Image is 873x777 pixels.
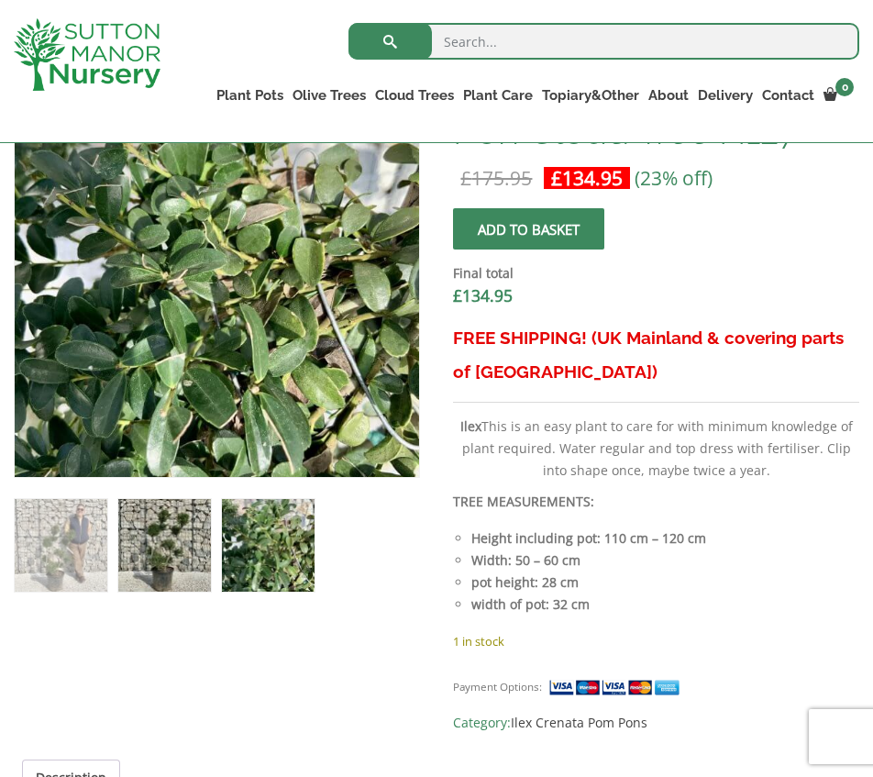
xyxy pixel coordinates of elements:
[453,73,859,150] h1: Ilex Crenata Kinme Pom Pon Cloud Tree H127
[537,83,644,108] a: Topiary&Other
[453,208,604,250] button: Add to basket
[460,417,481,435] b: Ilex
[757,83,819,108] a: Contact
[212,83,288,108] a: Plant Pots
[453,680,542,694] small: Payment Options:
[471,551,580,569] strong: Width: 50 – 60 cm
[511,714,647,731] a: Ilex Crenata Pom Pons
[453,493,594,510] strong: TREE MEASUREMENTS:
[288,83,370,108] a: Olive Trees
[14,18,160,91] img: logo
[453,712,859,734] span: Category:
[370,83,459,108] a: Cloud Trees
[453,321,859,389] h3: FREE SHIPPING! (UK Mainland & covering parts of [GEOGRAPHIC_DATA])
[835,78,854,96] span: 0
[548,678,686,697] img: payment supported
[460,165,532,191] bdi: 175.95
[551,165,623,191] bdi: 134.95
[453,416,859,482] p: This is an easy plant to care for with minimum knowledge of plant required. Water regular and top...
[471,573,579,591] strong: pot height: 28 cm
[15,499,107,592] img: Ilex Crenata Kinme Pom Pon Cloud Tree H127
[222,499,315,592] img: Ilex Crenata Kinme Pom Pon Cloud Tree H127 - Image 3
[460,165,471,191] span: £
[471,595,590,613] strong: width of pot: 32 cm
[819,83,859,108] a: 0
[348,23,859,60] input: Search...
[453,284,513,306] bdi: 134.95
[693,83,757,108] a: Delivery
[644,83,693,108] a: About
[453,262,859,284] dt: Final total
[635,165,713,191] span: (23% off)
[471,529,706,547] strong: Height including pot: 110 cm – 120 cm
[453,630,859,652] p: 1 in stock
[459,83,537,108] a: Plant Care
[551,165,562,191] span: £
[453,284,462,306] span: £
[118,499,211,592] img: Ilex Crenata Kinme Pom Pon Cloud Tree H127 - Image 2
